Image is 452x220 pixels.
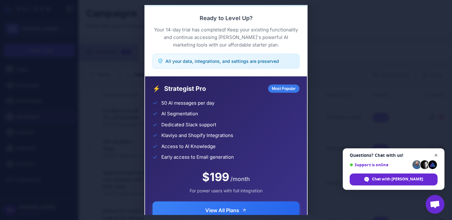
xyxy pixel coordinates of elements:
[153,84,160,93] span: ⚡
[205,206,239,214] span: View All Plans
[165,58,279,64] span: All your data, integrations, and settings are preserved
[164,84,264,93] span: Strategist Pro
[350,153,438,158] span: Questions? Chat with us!
[350,162,410,167] span: Support is online
[202,168,229,185] span: $199
[153,14,299,22] h3: Ready to Level Up?
[161,100,214,107] span: 50 AI messages per day
[161,154,234,161] span: Early access to Email generation
[153,201,299,219] button: View All Plans
[161,132,233,139] span: Klaviyo and Shopify Integrations
[426,195,444,214] div: Open chat
[161,143,216,150] span: Access to AI Knowledge
[230,175,250,183] span: /month
[432,151,440,159] span: Close chat
[161,110,198,118] span: AI Segmentation
[350,173,438,185] div: Chat with Raleon
[153,26,299,49] p: Your 14-day trial has completed! Keep your existing functionality and continue accessing [PERSON_...
[372,176,423,182] span: Chat with [PERSON_NAME]
[161,121,216,129] span: Dedicated Slack support
[153,187,299,194] div: For power users with full integration
[268,85,299,93] div: Most Popular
